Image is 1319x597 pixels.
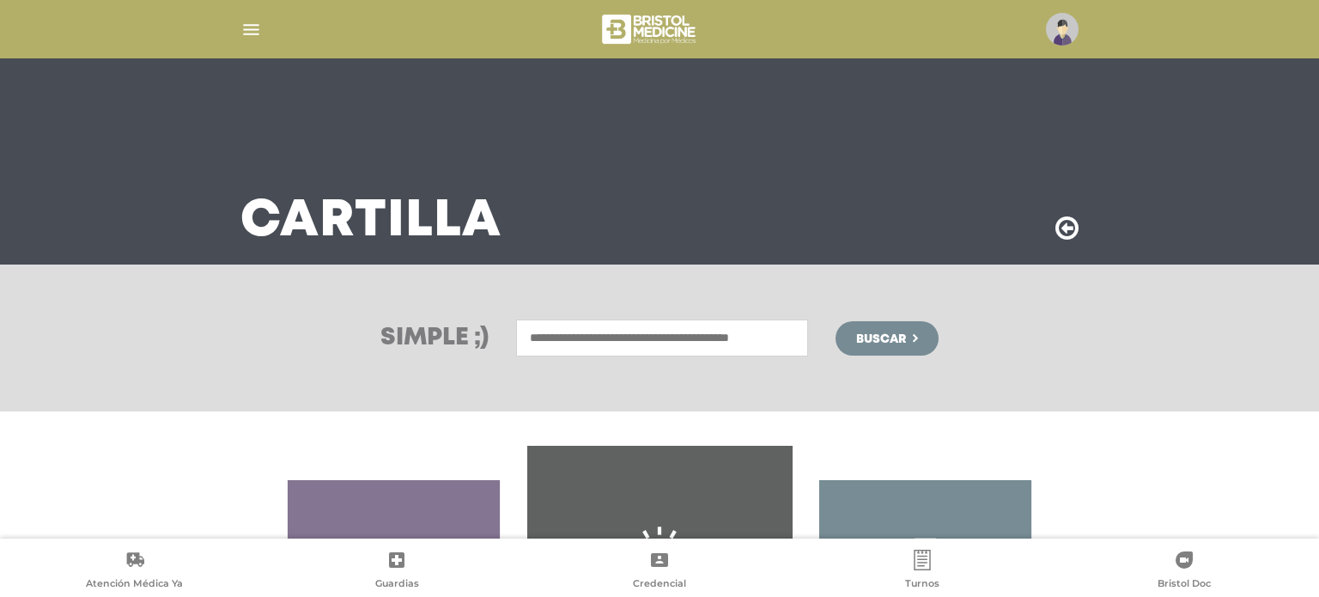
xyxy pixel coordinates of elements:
[633,577,686,593] span: Credencial
[856,333,906,345] span: Buscar
[791,550,1054,594] a: Turnos
[86,577,183,593] span: Atención Médica Ya
[240,19,262,40] img: Cober_menu-lines-white.svg
[266,550,529,594] a: Guardias
[1046,13,1079,46] img: profile-placeholder.svg
[836,321,939,356] button: Buscar
[375,577,419,593] span: Guardias
[905,577,939,593] span: Turnos
[528,550,791,594] a: Credencial
[240,199,501,244] h3: Cartilla
[1053,550,1316,594] a: Bristol Doc
[3,550,266,594] a: Atención Médica Ya
[599,9,702,50] img: bristol-medicine-blanco.png
[380,326,489,350] h3: Simple ;)
[1158,577,1211,593] span: Bristol Doc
